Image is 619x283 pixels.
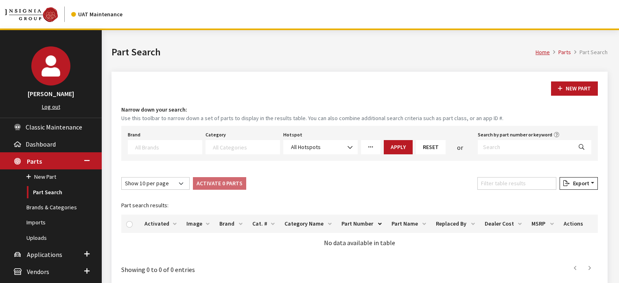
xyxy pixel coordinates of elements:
th: Dealer Cost: activate to sort column ascending [480,215,527,233]
a: Log out [42,103,60,110]
img: Catalog Maintenance [5,7,58,22]
span: All Hotspots [291,143,321,151]
th: Cat. #: activate to sort column ascending [247,215,280,233]
label: Search by part number or keyword [478,131,552,138]
label: Hotspot [283,131,302,138]
th: MSRP: activate to sort column ascending [527,215,559,233]
a: Insignia Group logo [5,7,71,22]
span: Classic Maintenance [26,123,82,131]
button: Apply [384,140,413,154]
span: All Hotspots [289,143,352,151]
h4: Narrow down your search: [121,105,598,114]
th: Image: activate to sort column ascending [182,215,214,233]
div: or [446,143,475,152]
span: Select a Category [206,140,280,154]
span: Select a Brand [128,140,202,154]
button: Search [572,140,591,154]
h3: [PERSON_NAME] [8,89,94,99]
th: Part Name: activate to sort column ascending [387,215,431,233]
th: Category Name: activate to sort column ascending [280,215,337,233]
button: Reset [416,140,446,154]
h1: Part Search [112,45,536,59]
th: Actions [559,215,588,233]
label: Brand [128,131,140,138]
a: Home [536,48,550,56]
a: More Filters [361,140,381,154]
span: Parts [27,157,42,165]
div: Showing 0 to 0 of 0 entries [121,259,314,274]
button: New Part [551,81,598,96]
span: All Hotspots [283,140,358,154]
li: Parts [550,48,571,57]
td: No data available in table [121,233,598,252]
th: Brand: activate to sort column ascending [214,215,247,233]
img: Kirsten Dart [31,46,70,86]
span: Export [570,180,589,187]
span: Applications [27,250,62,259]
label: Category [206,131,226,138]
input: Filter table results [477,177,556,190]
th: Part Number: activate to sort column descending [337,215,387,233]
input: Search [478,140,572,154]
caption: Part search results: [121,196,598,215]
th: Activated: activate to sort column ascending [140,215,182,233]
button: Export [560,177,598,190]
th: Replaced By: activate to sort column ascending [431,215,479,233]
small: Use this toolbar to narrow down a set of parts to display in the results table. You can also comb... [121,114,598,123]
textarea: Search [213,143,280,151]
div: UAT Maintenance [71,10,122,19]
li: Part Search [571,48,608,57]
span: Dashboard [26,140,56,148]
span: Vendors [27,268,49,276]
textarea: Search [135,143,202,151]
